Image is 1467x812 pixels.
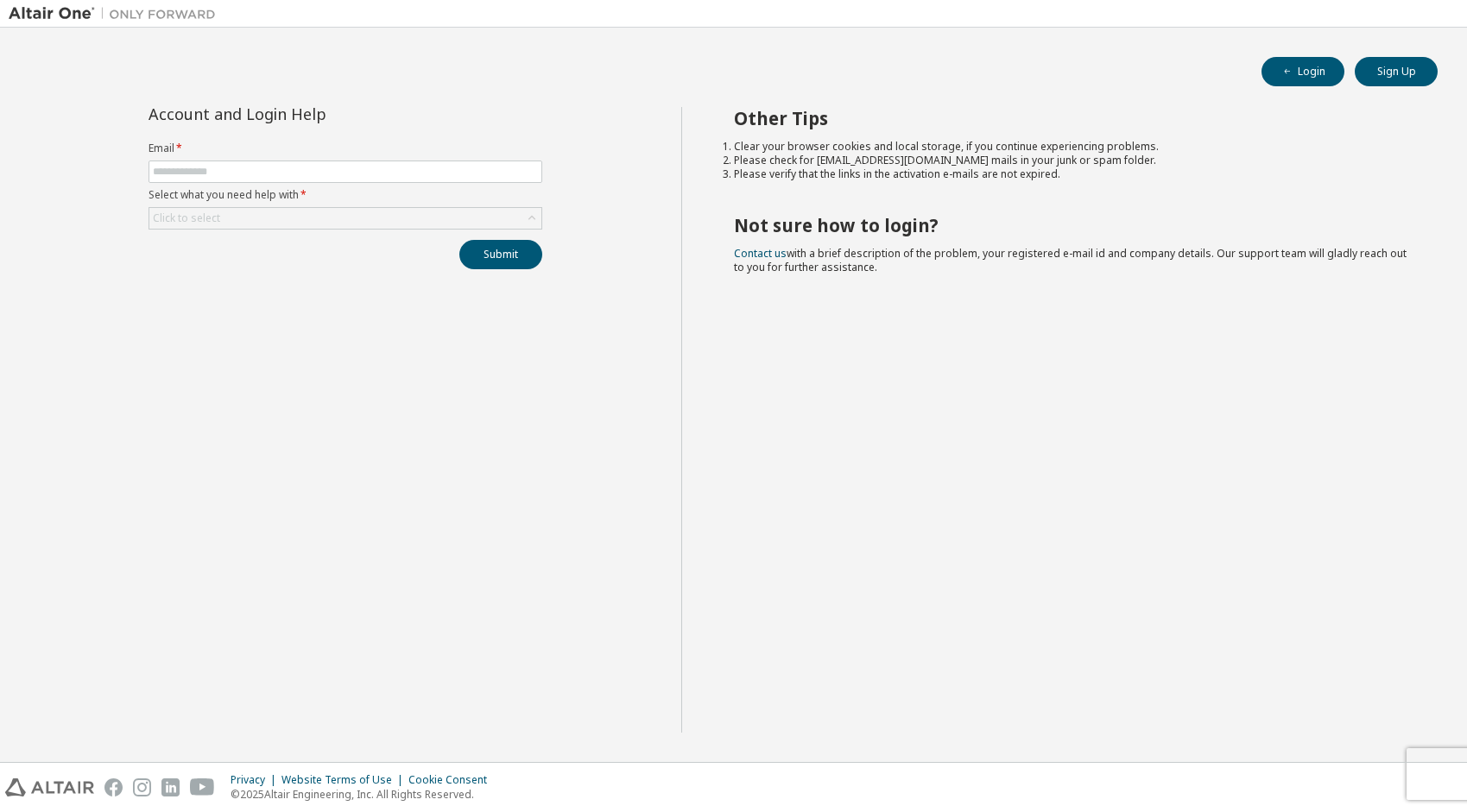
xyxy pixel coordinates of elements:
img: instagram.svg [133,778,151,796]
a: Contact us [734,246,787,261]
button: Login [1261,57,1344,86]
p: © 2025 Altair Engineering, Inc. All Rights Reserved. [231,787,497,802]
div: Account and Login Help [149,107,464,121]
span: with a brief description of the problem, your registered e-mail id and company details. Our suppo... [734,246,1407,274]
button: Submit [459,240,542,269]
li: Please verify that the links in the activation e-mails are not expired. [734,167,1407,181]
div: Cookie Consent [408,773,497,787]
h2: Other Tips [734,107,1407,129]
img: altair_logo.svg [5,778,94,796]
li: Clear your browser cookies and local storage, if you continue experiencing problems. [734,140,1407,154]
li: Please check for [EMAIL_ADDRESS][DOMAIN_NAME] mails in your junk or spam folder. [734,154,1407,167]
img: youtube.svg [190,778,215,796]
img: linkedin.svg [161,778,180,796]
div: Website Terms of Use [281,773,408,787]
h2: Not sure how to login? [734,214,1407,236]
label: Select what you need help with [149,188,542,202]
img: facebook.svg [104,778,123,796]
img: Altair One [9,5,224,22]
div: Privacy [231,773,281,787]
div: Click to select [153,211,220,225]
div: Click to select [149,208,541,229]
button: Sign Up [1355,57,1438,86]
label: Email [149,142,542,155]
